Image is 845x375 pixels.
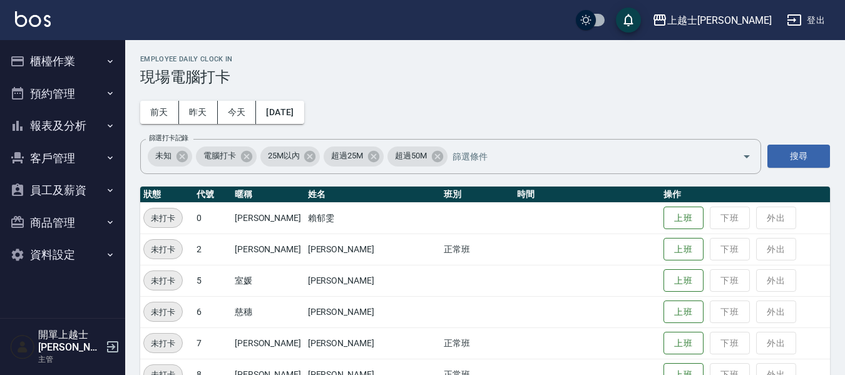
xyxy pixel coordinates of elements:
[144,306,182,319] span: 未打卡
[144,212,182,225] span: 未打卡
[5,78,120,110] button: 預約管理
[514,187,660,203] th: 時間
[193,202,232,234] td: 0
[140,68,830,86] h3: 現場電腦打卡
[196,146,257,167] div: 電腦打卡
[667,13,772,28] div: 上越士[PERSON_NAME]
[305,265,441,296] td: [PERSON_NAME]
[5,207,120,239] button: 商品管理
[149,133,188,143] label: 篩選打卡記錄
[38,329,102,354] h5: 開單上越士[PERSON_NAME]
[5,174,120,207] button: 員工及薪資
[218,101,257,124] button: 今天
[10,334,35,359] img: Person
[663,238,704,261] button: 上班
[5,45,120,78] button: 櫃檯作業
[140,101,179,124] button: 前天
[38,354,102,365] p: 主管
[232,265,305,296] td: 室媛
[5,110,120,142] button: 報表及分析
[663,269,704,292] button: 上班
[387,150,434,162] span: 超過50M
[232,296,305,327] td: 慈穗
[144,274,182,287] span: 未打卡
[441,187,514,203] th: 班別
[140,187,193,203] th: 狀態
[15,11,51,27] img: Logo
[232,187,305,203] th: 暱稱
[663,301,704,324] button: 上班
[5,239,120,271] button: 資料設定
[616,8,641,33] button: save
[441,327,514,359] td: 正常班
[449,145,720,167] input: 篩選條件
[260,146,320,167] div: 25M以內
[305,296,441,327] td: [PERSON_NAME]
[193,327,232,359] td: 7
[324,146,384,167] div: 超過25M
[767,145,830,168] button: 搜尋
[305,187,441,203] th: 姓名
[260,150,307,162] span: 25M以內
[232,234,305,265] td: [PERSON_NAME]
[663,207,704,230] button: 上班
[193,296,232,327] td: 6
[324,150,371,162] span: 超過25M
[193,234,232,265] td: 2
[782,9,830,32] button: 登出
[647,8,777,33] button: 上越士[PERSON_NAME]
[140,55,830,63] h2: Employee Daily Clock In
[179,101,218,124] button: 昨天
[144,243,182,256] span: 未打卡
[256,101,304,124] button: [DATE]
[193,265,232,296] td: 5
[144,337,182,350] span: 未打卡
[305,202,441,234] td: 賴郁雯
[148,150,179,162] span: 未知
[148,146,192,167] div: 未知
[737,146,757,167] button: Open
[232,202,305,234] td: [PERSON_NAME]
[660,187,830,203] th: 操作
[663,332,704,355] button: 上班
[305,327,441,359] td: [PERSON_NAME]
[441,234,514,265] td: 正常班
[5,142,120,175] button: 客戶管理
[387,146,448,167] div: 超過50M
[193,187,232,203] th: 代號
[305,234,441,265] td: [PERSON_NAME]
[196,150,243,162] span: 電腦打卡
[232,327,305,359] td: [PERSON_NAME]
